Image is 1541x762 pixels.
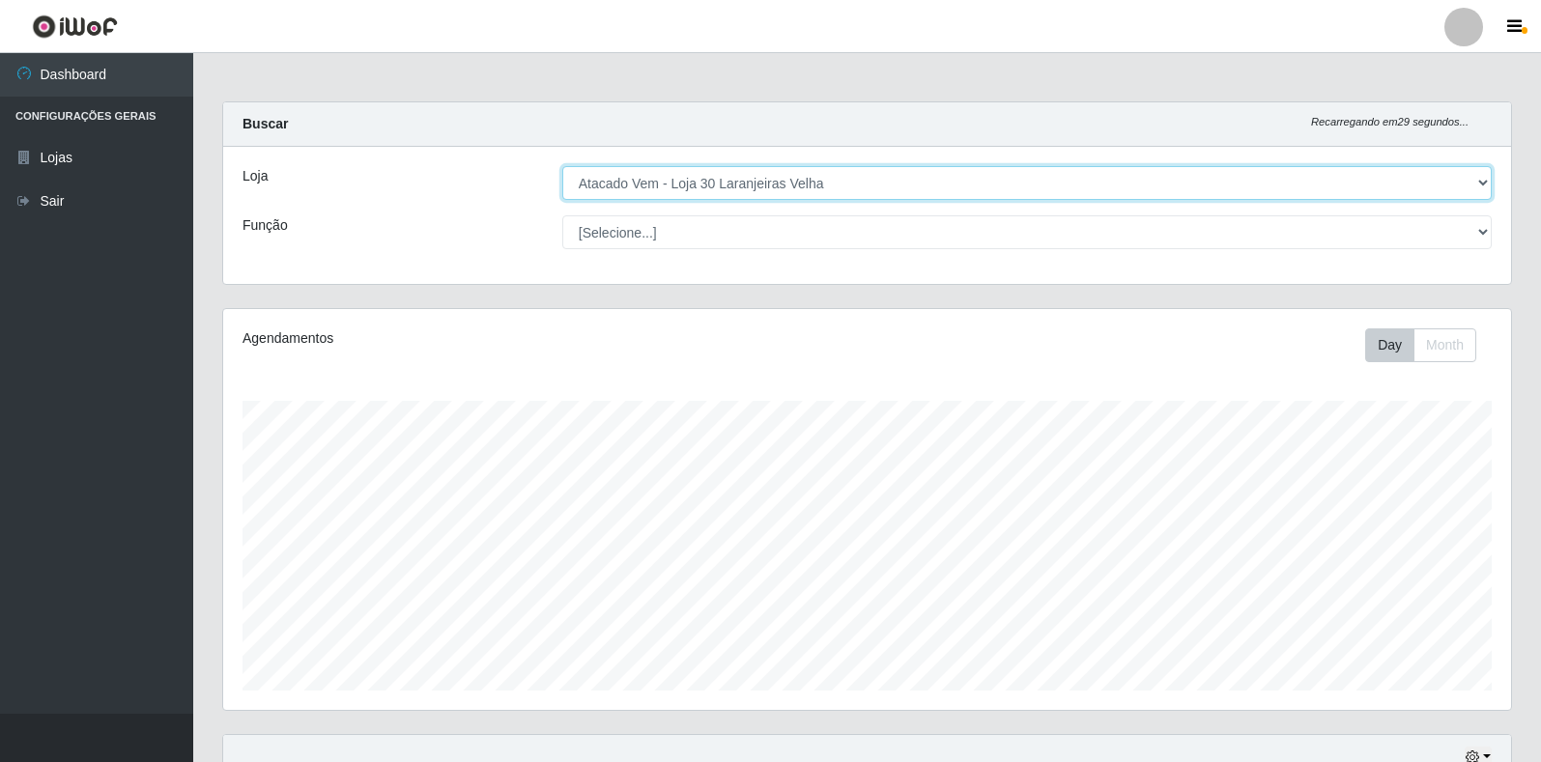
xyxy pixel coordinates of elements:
img: CoreUI Logo [32,14,118,39]
div: First group [1365,328,1476,362]
label: Função [243,215,288,236]
div: Agendamentos [243,328,746,349]
button: Day [1365,328,1414,362]
div: Toolbar with button groups [1365,328,1492,362]
i: Recarregando em 29 segundos... [1311,116,1469,127]
button: Month [1413,328,1476,362]
label: Loja [243,166,268,186]
strong: Buscar [243,116,288,131]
